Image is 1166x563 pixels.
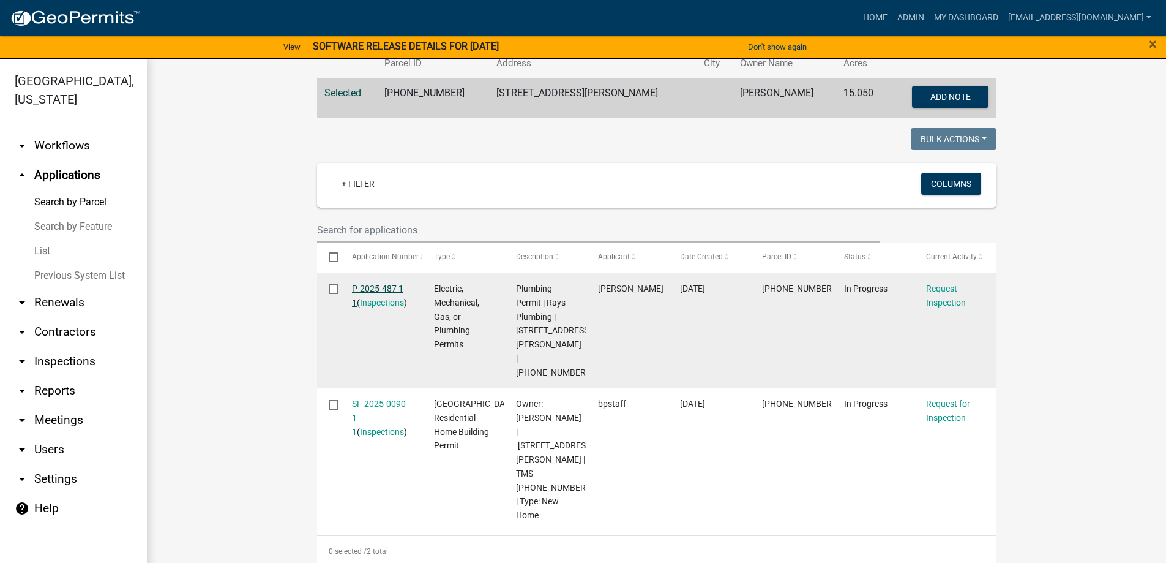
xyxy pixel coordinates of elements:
th: Address [489,49,697,78]
span: Plumbing Permit | Rays Plumbing | 621 EAKIN RD | 025-00-03-050 [516,284,591,377]
span: Type [434,252,450,261]
i: arrow_drop_down [15,354,29,369]
datatable-header-cell: Application Number [340,243,422,272]
button: Add Note [912,86,988,108]
i: arrow_drop_down [15,138,29,153]
a: My Dashboard [929,6,1003,29]
span: Current Activity [926,252,977,261]
span: Application Number [352,252,419,261]
datatable-header-cell: Current Activity [914,243,996,272]
td: [PHONE_NUMBER] [377,78,488,118]
th: Acres [836,49,889,78]
th: Owner Name [733,49,837,78]
span: Owner: MITCHUM WILLIAM L | 621 EAKIN RD | TMS 025-00-03-050 | Type: New Home [516,399,593,520]
span: In Progress [844,399,888,409]
datatable-header-cell: Type [422,243,504,272]
datatable-header-cell: Parcel ID [750,243,832,272]
input: Search for applications [317,217,880,243]
span: Abbeville County Residential Home Building Permit [434,399,517,450]
a: Inspections [360,298,404,308]
button: Bulk Actions [911,128,996,150]
button: Close [1149,37,1157,51]
a: Home [858,6,892,29]
i: arrow_drop_down [15,442,29,457]
button: Don't show again [743,37,812,57]
span: In Progress [844,284,888,293]
a: P-2025-487 1 1 [352,284,403,308]
datatable-header-cell: Status [832,243,914,272]
i: arrow_drop_up [15,168,29,183]
span: × [1149,36,1157,53]
div: ( ) [352,282,411,310]
a: SF-2025-0090 1 1 [352,399,406,437]
datatable-header-cell: Select [317,243,340,272]
i: arrow_drop_down [15,413,29,428]
span: Applicant [598,252,630,261]
span: Date Created [680,252,723,261]
span: Electric, Mechanical, Gas, or Plumbing Permits [434,284,479,349]
span: 0 selected / [329,547,367,556]
a: View [278,37,305,57]
strong: SOFTWARE RELEASE DETAILS FOR [DATE] [313,40,499,52]
th: Parcel ID [377,49,488,78]
i: arrow_drop_down [15,325,29,339]
i: help [15,501,29,516]
span: Parcel ID [762,252,791,261]
span: Add Note [930,91,971,101]
th: City [697,49,733,78]
a: Request for Inspection [926,399,970,423]
button: Columns [921,173,981,195]
span: 10/06/2025 [680,284,705,293]
span: 025-00-03-050 [762,399,834,409]
span: Steve Swartzentruber [598,284,663,293]
i: arrow_drop_down [15,295,29,310]
datatable-header-cell: Date Created [668,243,750,272]
div: ( ) [352,397,411,439]
datatable-header-cell: Applicant [586,243,668,272]
td: [STREET_ADDRESS][PERSON_NAME] [489,78,697,118]
i: arrow_drop_down [15,472,29,486]
span: Description [516,252,553,261]
a: Inspections [360,427,404,437]
a: Admin [892,6,929,29]
td: [PERSON_NAME] [733,78,837,118]
a: Request Inspection [926,284,966,308]
a: + Filter [332,173,384,195]
span: 025-00-03-050 [762,284,834,293]
a: Selected [324,87,361,99]
span: 08/11/2025 [680,399,705,409]
a: [EMAIL_ADDRESS][DOMAIN_NAME] [1003,6,1156,29]
i: arrow_drop_down [15,384,29,398]
datatable-header-cell: Description [504,243,586,272]
span: bpstaff [598,399,626,409]
td: 15.050 [836,78,889,118]
span: Status [844,252,865,261]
